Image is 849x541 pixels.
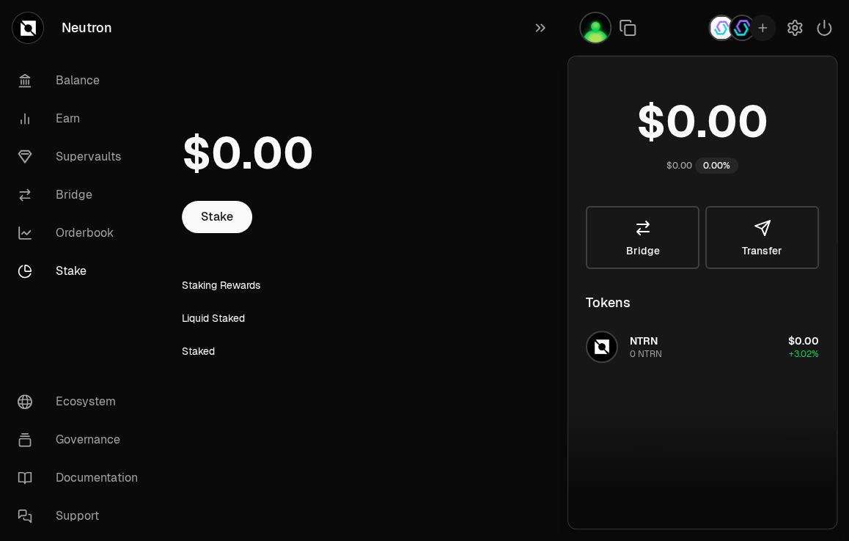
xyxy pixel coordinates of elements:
[182,201,252,233] a: Stake
[182,311,245,325] div: Liquid Staked
[6,252,158,290] a: Stake
[182,344,215,358] div: Staked
[6,138,158,176] a: Supervaults
[6,62,158,100] a: Balance
[6,214,158,252] a: Orderbook
[742,246,782,256] span: Transfer
[6,459,158,497] a: Documentation
[182,278,260,292] div: Staking Rewards
[6,100,158,138] a: Earn
[729,15,755,41] img: Cosmostation Wallet
[579,12,611,44] img: Brad
[586,206,699,269] a: Bridge
[6,383,158,421] a: Ecosystem
[708,15,735,41] img: Cosmostation
[626,246,660,256] span: Bridge
[6,421,158,459] a: Governance
[705,206,819,269] button: Transfer
[6,497,158,535] a: Support
[666,160,692,172] div: $0.00
[695,158,738,174] div: 0.00%
[586,292,631,313] div: Tokens
[6,176,158,214] a: Bridge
